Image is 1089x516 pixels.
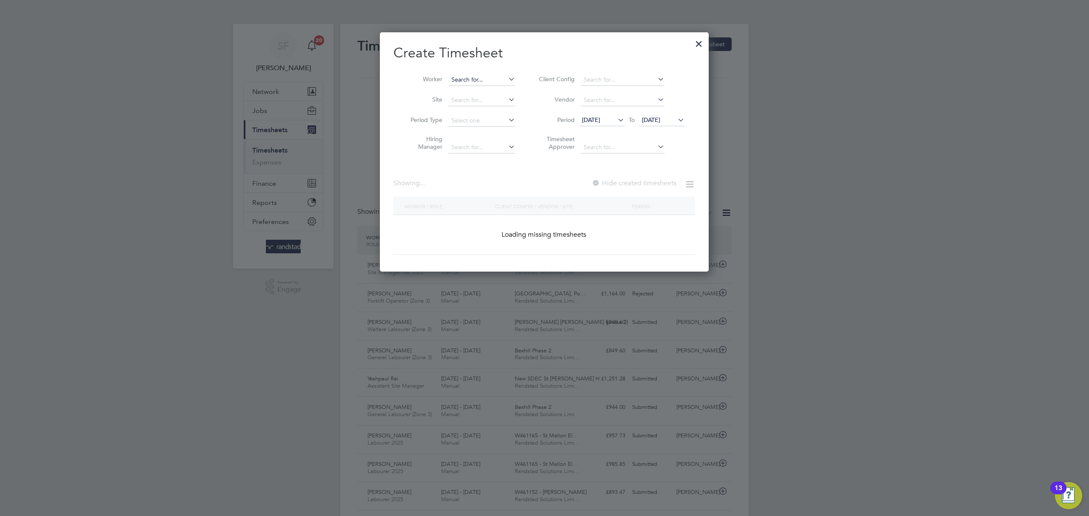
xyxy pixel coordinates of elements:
label: Hide created timesheets [592,179,676,187]
label: Client Config [536,75,575,83]
span: [DATE] [582,116,600,124]
input: Search for... [448,94,515,106]
label: Worker [404,75,442,83]
span: [DATE] [642,116,660,124]
button: Open Resource Center, 13 new notifications [1055,482,1082,509]
input: Search for... [581,142,664,153]
span: To [626,114,637,125]
input: Search for... [581,94,664,106]
input: Search for... [448,74,515,86]
input: Search for... [448,142,515,153]
div: Showing [393,179,427,188]
label: Vendor [536,96,575,103]
div: 13 [1055,488,1062,499]
label: Period Type [404,116,442,124]
h2: Create Timesheet [393,44,695,62]
label: Period [536,116,575,124]
span: ... [420,179,425,187]
label: Timesheet Approver [536,135,575,150]
input: Select one [448,115,515,127]
label: Site [404,96,442,103]
label: Hiring Manager [404,135,442,150]
input: Search for... [581,74,664,86]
